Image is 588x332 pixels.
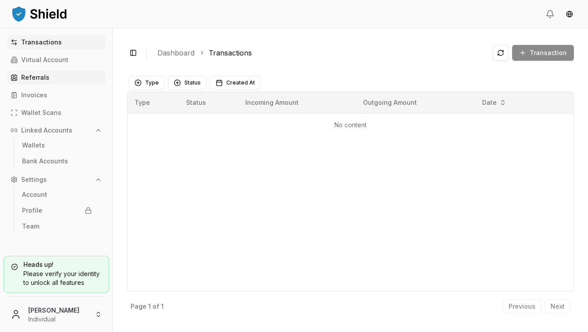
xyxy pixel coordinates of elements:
[11,262,101,268] h5: Heads up!
[7,88,105,102] a: Invoices
[19,219,95,233] a: Team
[19,154,95,168] a: Bank Accounts
[238,92,356,113] th: Incoming Amount
[7,173,105,187] button: Settings
[21,92,47,98] p: Invoices
[135,121,566,129] p: No content
[21,110,61,116] p: Wallet Scans
[7,70,105,85] a: Referrals
[356,92,474,113] th: Outgoing Amount
[19,188,95,202] a: Account
[21,127,72,133] p: Linked Accounts
[129,76,165,90] button: Type
[153,303,159,310] p: of
[21,177,47,183] p: Settings
[210,76,261,90] button: Created At
[21,74,49,81] p: Referrals
[11,5,68,22] img: ShieldPay Logo
[127,92,179,113] th: Type
[157,48,195,58] a: Dashboard
[22,207,42,214] p: Profile
[157,48,486,58] nav: breadcrumb
[209,48,252,58] a: Transactions
[168,76,206,90] button: Status
[131,303,146,310] p: Page
[11,269,101,287] div: Please verify your identity to unlock all features
[19,203,95,218] a: Profile
[28,315,88,324] p: Individual
[22,142,45,148] p: Wallets
[28,306,88,315] p: [PERSON_NAME]
[22,192,47,198] p: Account
[19,138,95,152] a: Wallets
[4,256,109,293] a: Heads up!Please verify your identity to unlock all features
[21,39,62,45] p: Transactions
[148,303,151,310] p: 1
[4,300,109,328] button: [PERSON_NAME]Individual
[22,223,39,229] p: Team
[7,35,105,49] a: Transactions
[479,96,510,110] button: Date
[226,79,255,86] span: Created At
[179,92,238,113] th: Status
[22,158,68,164] p: Bank Accounts
[7,53,105,67] a: Virtual Account
[21,57,68,63] p: Virtual Account
[161,303,164,310] p: 1
[7,123,105,137] button: Linked Accounts
[7,106,105,120] a: Wallet Scans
